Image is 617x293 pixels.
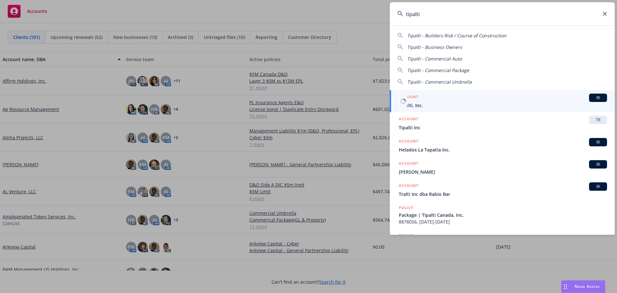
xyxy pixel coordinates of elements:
span: Tipalti - Commercial Auto [407,56,462,62]
a: POLICYPackage | Tipalti Canada, Inc.8878056, [DATE]-[DATE] [390,201,615,229]
span: Tipalti - Builders Risk / Course of Construction [407,32,506,39]
a: ACCOUNTBIHelados La Tapatia Inc. [390,134,615,157]
span: TR [592,117,604,123]
h5: POLICY [399,205,414,211]
span: Package | Tipalti Canada, Inc. [399,212,607,218]
span: Helados La Tapatia Inc. [399,146,607,153]
span: BI [592,139,604,145]
span: Tipalti Inc [399,124,607,131]
div: Drag to move [561,280,569,293]
h5: ACCOUNT [399,116,418,124]
a: POLICY [390,229,615,256]
span: Tipalti - Commercial Umbrella [407,79,472,85]
a: ACCOUNTBITralti Inc dba Rabio Bar [390,179,615,201]
span: 8878056, [DATE]-[DATE] [399,218,607,225]
span: Tipalti, Inc. [399,102,607,109]
span: BI [592,95,604,101]
span: Nova Assist [575,284,600,289]
span: Tralti Inc dba Rabio Bar [399,191,607,197]
input: Search... [390,2,615,25]
span: Tipalti - Commercial Package [407,67,469,73]
span: BI [592,184,604,189]
h5: ACCOUNT [399,182,418,190]
h5: ACCOUNT [399,160,418,168]
h5: ACCOUNT [399,94,418,101]
a: ACCOUNTTRTipalti Inc [390,112,615,134]
h5: POLICY [399,232,414,239]
button: Nova Assist [561,280,605,293]
a: ACCOUNTBITipalti, Inc. [390,90,615,112]
a: ACCOUNTBI[PERSON_NAME] [390,157,615,179]
span: BI [592,161,604,167]
span: Tipalti - Business Owners [407,44,462,50]
h5: ACCOUNT [399,138,418,146]
span: [PERSON_NAME] [399,169,607,175]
